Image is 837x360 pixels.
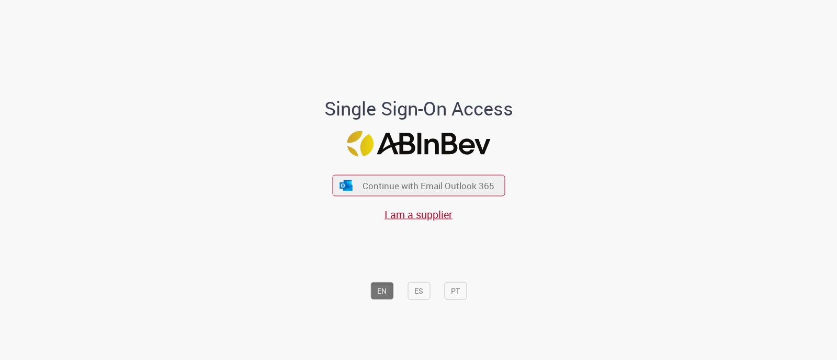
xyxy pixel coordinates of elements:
[408,282,430,299] button: ES
[384,207,453,222] a: I am a supplier
[370,282,393,299] button: EN
[363,180,494,192] span: Continue with Email Outlook 365
[332,175,505,196] button: ícone Azure/Microsoft 360 Continue with Email Outlook 365
[347,131,490,157] img: Logo ABInBev
[339,180,354,191] img: ícone Azure/Microsoft 360
[444,282,467,299] button: PT
[274,98,564,119] h1: Single Sign-On Access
